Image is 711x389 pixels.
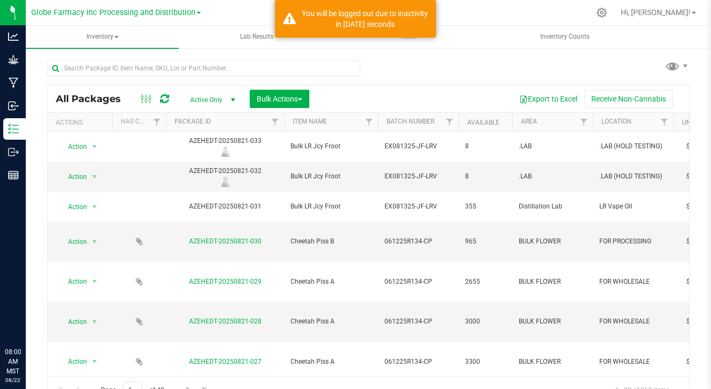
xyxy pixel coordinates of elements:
a: Filter [360,113,378,131]
span: Globe Farmacy Inc Processing and Distribution [31,8,195,17]
a: AZEHEDT-20250821-028 [189,318,262,325]
a: AZEHEDT-20250821-030 [189,237,262,245]
a: Inventory [26,26,179,48]
span: 355 [465,201,506,212]
span: BULK FLOWER [519,236,586,247]
inline-svg: Inventory [8,124,19,134]
span: .LAB (HOLD TESTING) [599,171,667,182]
span: Action [59,274,88,289]
a: Batch Number [387,118,434,125]
button: Receive Non-Cannabis [584,90,673,108]
span: Cheetah Piss B [291,236,372,247]
span: FOR WHOLESALE [599,277,667,287]
div: You will be logged out due to inactivity in 1439 seconds [302,8,428,30]
a: AZEHEDT-20250821-029 [189,278,262,285]
span: FOR WHOLESALE [599,357,667,367]
span: All Packages [56,93,132,105]
span: 8 [465,141,506,152]
span: 061225R134-CP [384,316,452,327]
span: select [88,274,101,289]
div: Lab Sample [164,146,286,157]
span: Distillation Lab [519,201,586,212]
span: select [88,234,101,249]
inline-svg: Reports [8,170,19,181]
th: Has COA [112,113,166,132]
button: Export to Excel [512,90,584,108]
iframe: Resource center [11,303,43,335]
p: 08/22 [5,376,21,384]
span: EX081325-JF-LRV [384,171,452,182]
span: EX081325-JF-LRV [384,201,452,212]
span: select [88,314,101,329]
span: FOR PROCESSING [599,236,667,247]
span: Bulk Actions [257,95,302,103]
a: Filter [148,113,166,131]
a: Package ID [175,118,211,125]
a: Available [467,119,499,126]
span: select [88,199,101,214]
div: Manage settings [595,8,608,18]
span: select [88,169,101,184]
span: Action [59,139,88,154]
span: 8 [465,171,506,182]
span: 061225R134-CP [384,277,452,287]
div: Actions [56,119,108,126]
span: BULK FLOWER [519,277,586,287]
div: AZEHEDT-20250821-033 [164,136,286,157]
span: Inventory Counts [526,32,604,41]
span: 965 [465,236,506,247]
span: FOR WHOLESALE [599,316,667,327]
a: Inventory Counts [488,26,641,48]
inline-svg: Grow [8,54,19,65]
span: Bulk LR Jcy Froot [291,171,372,182]
span: Cheetah Piss A [291,277,372,287]
span: .LAB (HOLD TESTING) [599,141,667,152]
span: 3300 [465,357,506,367]
span: Lab Results [226,32,288,41]
span: BULK FLOWER [519,316,586,327]
button: Bulk Actions [250,90,309,108]
div: AZEHEDT-20250821-031 [164,201,286,212]
a: Filter [575,113,593,131]
span: Action [59,234,88,249]
iframe: Resource center unread badge [32,301,45,314]
span: BULK FLOWER [519,357,586,367]
inline-svg: Inbound [8,100,19,111]
span: Action [59,199,88,214]
a: Area [521,118,537,125]
div: Lab Sample [164,176,286,187]
span: 061225R134-CP [384,236,452,247]
span: select [88,354,101,369]
span: 3000 [465,316,506,327]
a: Filter [266,113,284,131]
span: .LAB [519,141,586,152]
span: Action [59,169,88,184]
span: LR Vape Oil [599,201,667,212]
inline-svg: Outbound [8,147,19,157]
a: Filter [441,113,459,131]
span: Cheetah Piss A [291,316,372,327]
a: Lab Results [180,26,333,48]
p: 08:00 AM MST [5,347,21,376]
span: Action [59,314,88,329]
span: EX081325-JF-LRV [384,141,452,152]
div: AZEHEDT-20250821-032 [164,166,286,187]
inline-svg: Manufacturing [8,77,19,88]
span: 061225R134-CP [384,357,452,367]
span: Bulk LR Jcy Froot [291,201,372,212]
a: Item Name [293,118,327,125]
span: Bulk LR Jcy Froot [291,141,372,152]
a: Location [601,118,632,125]
span: Cheetah Piss A [291,357,372,367]
a: Filter [656,113,673,131]
input: Search Package ID, Item Name, SKU, Lot or Part Number... [47,60,360,76]
span: Action [59,354,88,369]
a: AZEHEDT-20250821-027 [189,358,262,365]
inline-svg: Analytics [8,31,19,42]
span: Hi, [PERSON_NAME]! [621,8,691,17]
span: select [88,139,101,154]
span: .LAB [519,171,586,182]
span: 2655 [465,277,506,287]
